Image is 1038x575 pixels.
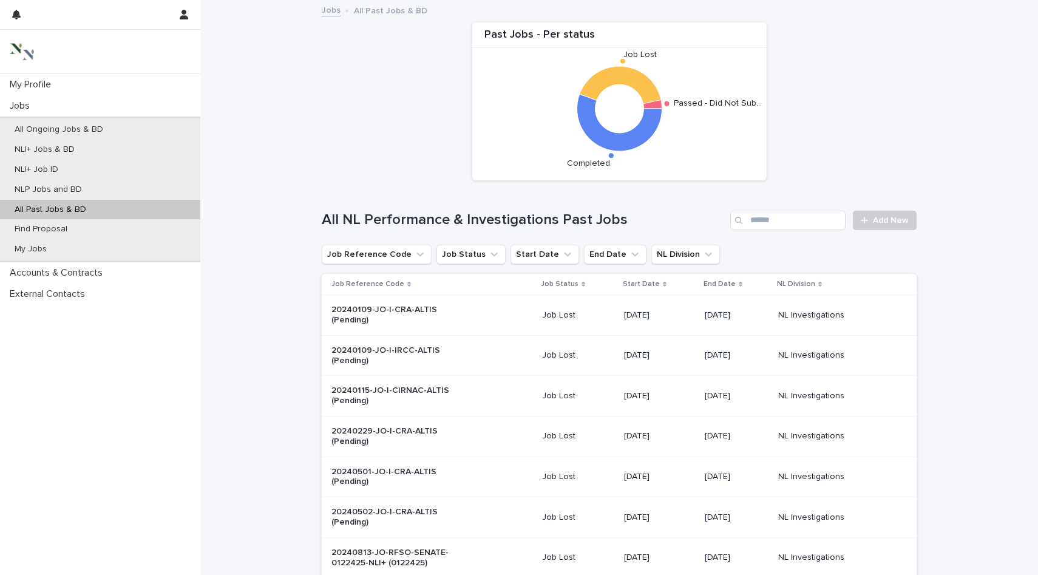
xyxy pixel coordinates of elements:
[778,512,897,523] p: NL Investigations
[322,335,917,376] tr: 20240109-JO-I-IRCC-ALTIS (Pending)Job Lost[DATE][DATE]NL Investigations
[331,386,453,406] p: 20240115-JO-I-CIRNAC-ALTIS (Pending)
[704,277,736,291] p: End Date
[623,277,660,291] p: Start Date
[730,211,846,230] input: Search
[542,350,614,361] p: Job Lost
[853,211,917,230] a: Add New
[331,277,404,291] p: Job Reference Code
[542,391,614,401] p: Job Lost
[5,185,92,195] p: NLP Jobs and BD
[778,472,897,482] p: NL Investigations
[5,288,95,300] p: External Contacts
[542,512,614,523] p: Job Lost
[542,472,614,482] p: Job Lost
[584,245,646,264] button: End Date
[322,295,917,336] tr: 20240109-JO-I-CRA-ALTIS (Pending)Job Lost[DATE][DATE]NL Investigations
[705,472,768,482] p: [DATE]
[623,51,657,60] text: Job Lost
[5,205,96,215] p: All Past Jobs & BD
[5,124,113,135] p: All Ongoing Jobs & BD
[5,267,112,279] p: Accounts & Contracts
[651,245,720,264] button: NL Division
[5,79,61,90] p: My Profile
[472,29,767,49] div: Past Jobs - Per status
[624,310,695,321] p: [DATE]
[705,350,768,361] p: [DATE]
[10,39,34,64] img: 3bAFpBnQQY6ys9Fa9hsD
[542,310,614,321] p: Job Lost
[542,553,614,563] p: Job Lost
[322,245,432,264] button: Job Reference Code
[777,277,815,291] p: NL Division
[331,467,453,488] p: 20240501-JO-I-CRA-ALTIS (Pending)
[331,345,453,366] p: 20240109-JO-I-IRCC-ALTIS (Pending)
[778,310,897,321] p: NL Investigations
[322,497,917,538] tr: 20240502-JO-I-CRA-ALTIS (Pending)Job Lost[DATE][DATE]NL Investigations
[5,224,77,234] p: Find Proposal
[567,159,610,168] text: Completed
[778,431,897,441] p: NL Investigations
[322,457,917,497] tr: 20240501-JO-I-CRA-ALTIS (Pending)Job Lost[DATE][DATE]NL Investigations
[322,416,917,457] tr: 20240229-JO-I-CRA-ALTIS (Pending)Job Lost[DATE][DATE]NL Investigations
[5,145,84,155] p: NLI+ Jobs & BD
[322,376,917,417] tr: 20240115-JO-I-CIRNAC-ALTIS (Pending)Job Lost[DATE][DATE]NL Investigations
[778,391,897,401] p: NL Investigations
[778,350,897,361] p: NL Investigations
[542,431,614,441] p: Job Lost
[331,548,453,568] p: 20240813-JO-RFSO-SENATE-0122425-NLI+ (0122425)
[624,472,695,482] p: [DATE]
[624,350,695,361] p: [DATE]
[705,512,768,523] p: [DATE]
[705,553,768,563] p: [DATE]
[331,305,453,325] p: 20240109-JO-I-CRA-ALTIS (Pending)
[624,431,695,441] p: [DATE]
[705,391,768,401] p: [DATE]
[5,100,39,112] p: Jobs
[873,216,909,225] span: Add New
[624,553,695,563] p: [DATE]
[5,244,56,254] p: My Jobs
[674,100,762,108] text: Passed - Did Not Sub…
[624,391,695,401] p: [DATE]
[705,431,768,441] p: [DATE]
[354,3,427,16] p: All Past Jobs & BD
[331,507,453,528] p: 20240502-JO-I-CRA-ALTIS (Pending)
[331,426,453,447] p: 20240229-JO-I-CRA-ALTIS (Pending)
[322,211,725,229] h1: All NL Performance & Investigations Past Jobs
[624,512,695,523] p: [DATE]
[511,245,579,264] button: Start Date
[5,165,68,175] p: NLI+ Job ID
[436,245,506,264] button: Job Status
[322,2,341,16] a: Jobs
[541,277,578,291] p: Job Status
[778,553,897,563] p: NL Investigations
[705,310,768,321] p: [DATE]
